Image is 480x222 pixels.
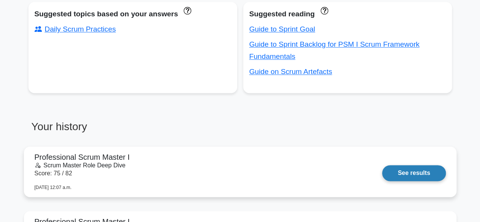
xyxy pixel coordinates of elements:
[318,6,328,14] a: These concepts have been answered less than 50% correct. The guides disapear when you answer ques...
[35,25,116,33] a: Daily Scrum Practices
[28,120,236,139] h3: Your history
[249,8,446,20] div: Suggested reading
[249,25,315,33] a: Guide to Sprint Goal
[182,6,191,14] a: These topics have been answered less than 50% correct. Topics disapear when you answer questions ...
[382,165,445,181] a: See results
[35,8,231,20] div: Suggested topics based on your answers
[249,68,332,76] a: Guide on Scrum Artefacts
[249,40,420,60] a: Guide to Sprint Backlog for PSM I Scrum Framework Fundamentals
